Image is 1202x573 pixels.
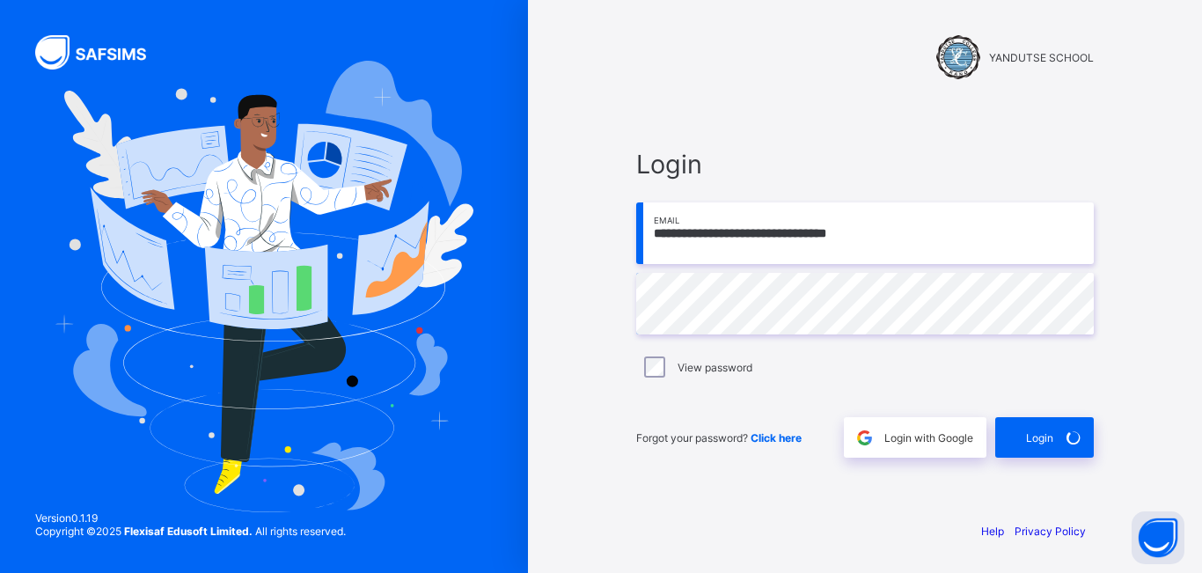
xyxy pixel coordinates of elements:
span: Login [636,149,1094,180]
label: View password [678,361,752,374]
a: Privacy Policy [1015,525,1086,538]
button: Open asap [1132,511,1184,564]
span: Copyright © 2025 All rights reserved. [35,525,346,538]
span: Login with Google [884,431,973,444]
a: Click here [751,431,802,444]
span: Forgot your password? [636,431,802,444]
img: google.396cfc9801f0270233282035f929180a.svg [854,428,875,448]
span: Login [1026,431,1053,444]
a: Help [981,525,1004,538]
img: Hero Image [55,61,473,511]
span: Version 0.1.19 [35,511,346,525]
strong: Flexisaf Edusoft Limited. [124,525,253,538]
img: SAFSIMS Logo [35,35,167,70]
span: YANDUTSE SCHOOL [989,51,1094,64]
